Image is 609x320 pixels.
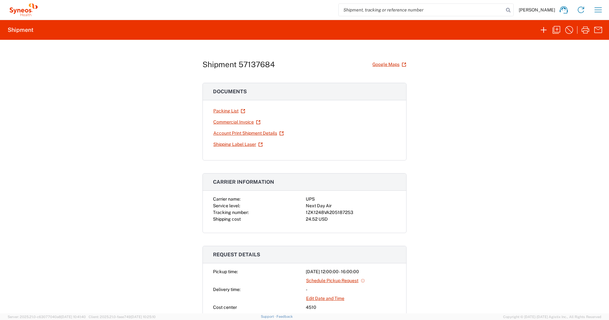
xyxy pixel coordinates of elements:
[213,196,240,202] span: Carrier name:
[372,59,407,70] a: Google Maps
[8,315,86,319] span: Server: 2025.21.0-c63077040a8
[306,293,345,304] a: Edit Date and Time
[306,209,396,216] div: 1ZK1248VA205187253
[213,117,261,128] a: Commercial Invoice
[213,203,240,208] span: Service level:
[503,314,601,320] span: Copyright © [DATE]-[DATE] Agistix Inc., All Rights Reserved
[213,128,284,139] a: Account Print Shipment Details
[89,315,156,319] span: Client: 2025.21.0-faee749
[261,315,277,318] a: Support
[519,7,555,13] span: [PERSON_NAME]
[8,26,33,34] h2: Shipment
[213,252,260,258] span: Request details
[213,105,246,117] a: Packing List
[306,203,396,209] div: Next Day Air
[213,139,263,150] a: Shipping Label Laser
[131,315,156,319] span: [DATE] 10:25:10
[339,4,504,16] input: Shipment, tracking or reference number
[306,286,396,293] div: -
[213,287,240,292] span: Delivery time:
[306,268,396,275] div: [DATE] 12:00:00 - 16:00:00
[306,275,365,286] a: Schedule Pickup Request
[213,210,249,215] span: Tracking number:
[213,305,237,310] span: Cost center
[213,89,247,95] span: Documents
[306,196,396,203] div: UPS
[306,216,396,223] div: 24.52 USD
[213,217,241,222] span: Shipping cost
[202,60,275,69] h1: Shipment 57137684
[276,315,293,318] a: Feedback
[213,179,274,185] span: Carrier information
[306,304,396,311] div: 4510
[213,269,238,274] span: Pickup time:
[61,315,86,319] span: [DATE] 10:41:40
